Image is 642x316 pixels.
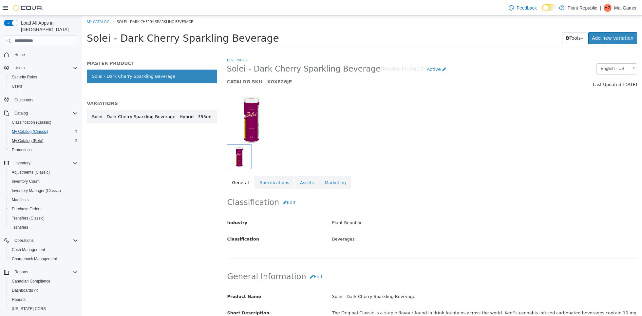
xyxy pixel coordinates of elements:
[5,54,135,68] a: Solei - Dark Cherry Sparkling Beverage
[145,295,188,300] span: Short Description
[1,267,81,277] button: Reports
[9,277,53,285] a: Canadian Compliance
[9,223,78,231] span: Transfers
[299,51,341,56] small: [Master Product]
[614,4,637,12] p: Mai Gamer
[5,45,135,51] h5: MASTER PRODUCT
[213,160,237,174] a: Assets
[145,255,555,267] h2: General Information
[1,50,81,59] button: Home
[9,255,60,263] a: Chargeback Management
[197,181,217,193] button: Edit
[9,246,78,254] span: Cash Management
[145,48,299,58] span: Solei - Dark Cherry Sparkling Beverage
[245,275,560,287] div: Solei - Dark Cherry Sparkling Beverage
[9,286,41,294] a: Dashboards
[9,178,78,185] span: Inventory Count
[517,5,537,11] span: Feedback
[245,201,560,213] div: Plant Republic
[515,48,546,58] span: English - US
[9,118,54,126] a: Classification (Classic)
[245,292,560,309] div: The Original Classic is a staple flavour found in drink fountains across the world. Keef’s cannab...
[12,95,78,104] span: Customers
[12,129,48,134] span: My Catalog (Classic)
[568,4,597,12] p: Plant Republic
[145,204,166,209] span: Industry
[5,85,135,91] h5: VARIATIONS
[9,277,78,285] span: Canadian Compliance
[9,286,78,294] span: Dashboards
[145,160,172,174] a: General
[12,51,28,59] a: Home
[12,268,31,276] button: Reports
[12,74,37,80] span: Security Roles
[12,179,40,184] span: Inventory Count
[9,196,31,204] a: Manifests
[12,268,78,276] span: Reports
[9,128,51,136] a: My Catalog (Classic)
[9,187,64,195] a: Inventory Manager (Classic)
[9,178,42,185] a: Inventory Count
[7,254,81,263] button: Chargeback Management
[9,82,78,90] span: Users
[12,120,51,125] span: Classification (Classic)
[7,304,81,313] button: [US_STATE] CCRS
[9,296,28,304] a: Reports
[12,147,32,153] span: Promotions
[7,127,81,136] button: My Catalog (Classic)
[7,214,81,223] button: Transfers (Classic)
[12,237,78,244] span: Operations
[12,84,22,89] span: Users
[14,160,30,166] span: Inventory
[345,51,359,56] span: Active
[9,223,31,231] a: Transfers
[12,297,26,302] span: Reports
[1,109,81,118] button: Catalog
[12,51,78,59] span: Home
[9,255,78,263] span: Chargeback Management
[12,159,78,167] span: Inventory
[12,225,28,230] span: Transfers
[7,204,81,214] button: Purchase Orders
[7,145,81,155] button: Promotions
[7,277,81,286] button: Canadian Compliance
[35,3,111,8] span: Solei - Dark Cherry Sparkling Beverage
[9,246,47,254] a: Cash Management
[9,73,40,81] a: Security Roles
[14,269,28,275] span: Reports
[12,64,27,72] button: Users
[7,136,81,145] button: My Catalog (Beta)
[7,82,81,91] button: Users
[12,206,42,212] span: Purchase Orders
[14,52,25,57] span: Home
[506,1,539,14] a: Feedback
[604,4,612,12] div: Mai Gamer
[12,256,57,262] span: Chargeback Management
[7,245,81,254] button: Cash Management
[7,118,81,127] button: Classification (Classic)
[145,79,194,129] img: 150
[145,221,178,226] span: Classification
[12,279,50,284] span: Canadian Compliance
[5,17,197,28] span: Solei - Dark Cherry Sparkling Beverage
[12,306,46,311] span: [US_STATE] CCRS
[224,255,244,267] button: Edit
[12,237,36,244] button: Operations
[9,128,78,136] span: My Catalog (Classic)
[237,160,269,174] a: Marketing
[1,95,81,104] button: Customers
[511,66,541,71] span: Last Updated:
[1,63,81,73] button: Users
[12,288,38,293] span: Dashboards
[7,195,81,204] button: Manifests
[12,159,33,167] button: Inventory
[5,3,28,8] a: My Catalog
[9,196,78,204] span: Manifests
[12,247,45,252] span: Cash Management
[9,305,48,313] a: [US_STATE] CCRS
[145,181,555,193] h2: Classification
[9,214,78,222] span: Transfers (Classic)
[10,98,129,104] div: Solei - Dark Cherry Sparkling Beverage - Hybrid - 355ml
[9,205,78,213] span: Purchase Orders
